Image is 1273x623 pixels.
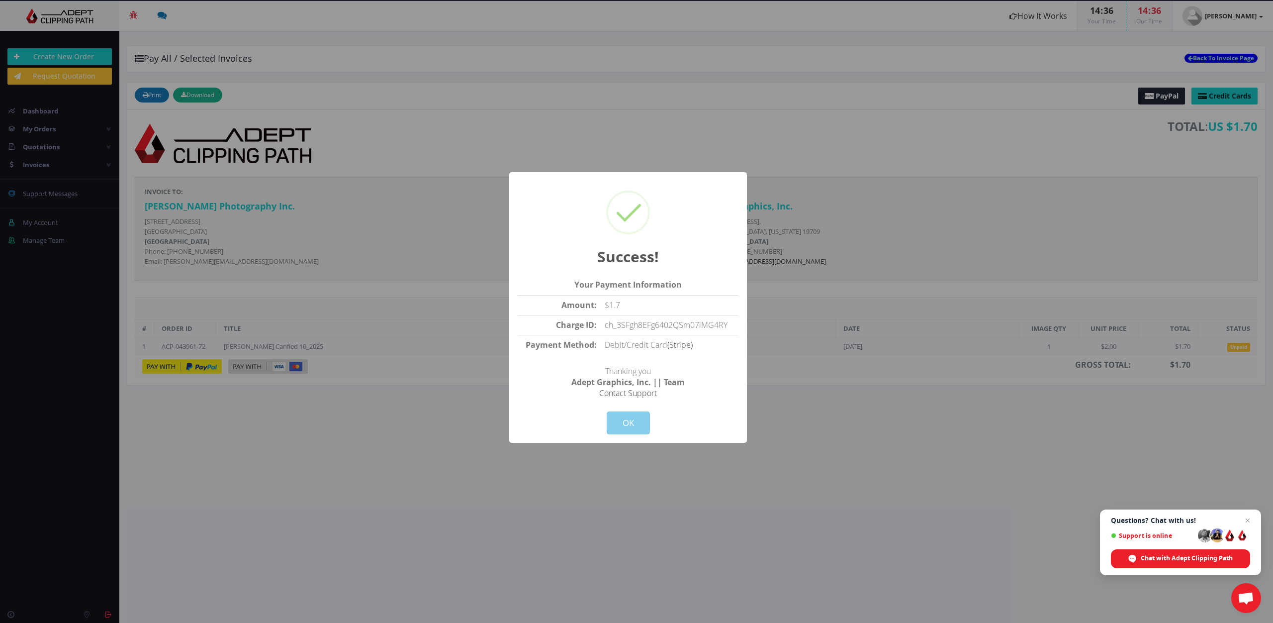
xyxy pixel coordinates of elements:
[607,412,650,434] button: OK
[1111,517,1250,524] span: Questions? Chat with us!
[556,319,597,330] strong: Charge ID:
[518,355,738,399] p: Thanking you
[1231,583,1261,613] div: Open chat
[601,335,738,354] td: Debit/Credit Card
[518,247,738,267] h2: Success!
[1111,532,1194,539] span: Support is online
[574,279,682,290] strong: Your Payment Information
[1111,549,1250,568] div: Chat with Adept Clipping Path
[561,300,597,311] strong: Amount:
[667,339,693,350] a: (Stripe)
[526,339,597,350] strong: Payment Method:
[601,315,738,335] td: ch_3SFgh8EFg6402QSm07iMG4RY
[601,296,738,315] td: $1.7
[1242,515,1254,526] span: Close chat
[571,377,685,388] strong: Adept Graphics, Inc. || Team
[599,388,657,399] a: Contact Support
[1141,554,1233,563] span: Chat with Adept Clipping Path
